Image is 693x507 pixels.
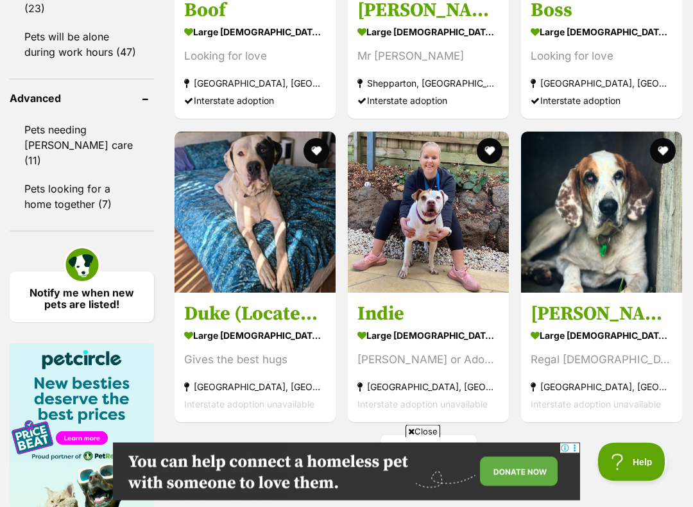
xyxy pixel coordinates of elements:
[357,379,499,396] strong: [GEOGRAPHIC_DATA], [GEOGRAPHIC_DATA]
[357,24,499,42] strong: large [DEMOGRAPHIC_DATA] Dog
[357,399,488,410] span: Interstate adoption unavailable
[531,76,672,93] strong: [GEOGRAPHIC_DATA], [GEOGRAPHIC_DATA]
[184,24,326,42] strong: large [DEMOGRAPHIC_DATA] Dog
[531,327,672,345] strong: large [DEMOGRAPHIC_DATA] Dog
[184,302,326,327] h3: Duke (Located in [GEOGRAPHIC_DATA])
[10,272,154,323] a: Notify me when new pets are listed!
[477,139,502,164] button: favourite
[175,132,336,293] img: Duke (Located in Wantirna South) - Bull Arab Dog
[184,76,326,93] strong: [GEOGRAPHIC_DATA], [GEOGRAPHIC_DATA]
[531,379,672,396] strong: [GEOGRAPHIC_DATA], [GEOGRAPHIC_DATA]
[10,93,154,105] header: Advanced
[10,176,154,218] a: Pets looking for a home together (7)
[650,139,676,164] button: favourite
[531,302,672,327] h3: [PERSON_NAME]
[531,399,661,410] span: Interstate adoption unavailable
[184,49,326,66] div: Looking for love
[184,352,326,369] div: Gives the best hugs
[521,132,682,293] img: Chrissie - Bloodhound x Foxhound, English Dog
[531,49,672,66] div: Looking for love
[113,443,580,501] iframe: Advertisement
[598,443,667,481] iframe: Help Scout Beacon - Open
[175,293,336,423] a: Duke (Located in [GEOGRAPHIC_DATA]) large [DEMOGRAPHIC_DATA] Dog Gives the best hugs [GEOGRAPHIC_...
[184,399,314,410] span: Interstate adoption unavailable
[357,76,499,93] strong: Shepparton, [GEOGRAPHIC_DATA]
[184,93,326,110] div: Interstate adoption
[357,327,499,345] strong: large [DEMOGRAPHIC_DATA] Dog
[348,293,509,423] a: Indie large [DEMOGRAPHIC_DATA] Dog [PERSON_NAME] or Adopt | [GEOGRAPHIC_DATA] [GEOGRAPHIC_DATA], ...
[304,139,329,164] button: favourite
[10,24,154,66] a: Pets will be alone during work hours (47)
[184,327,326,345] strong: large [DEMOGRAPHIC_DATA] Dog
[531,24,672,42] strong: large [DEMOGRAPHIC_DATA] Dog
[357,93,499,110] div: Interstate adoption
[406,425,440,438] span: Close
[357,302,499,327] h3: Indie
[531,93,672,110] div: Interstate adoption
[184,379,326,396] strong: [GEOGRAPHIC_DATA], [GEOGRAPHIC_DATA]
[357,352,499,369] div: [PERSON_NAME] or Adopt | [GEOGRAPHIC_DATA]
[531,352,672,369] div: Regal [DEMOGRAPHIC_DATA]
[348,132,509,293] img: Indie - American Bulldog
[10,117,154,175] a: Pets needing [PERSON_NAME] care (11)
[521,293,682,423] a: [PERSON_NAME] large [DEMOGRAPHIC_DATA] Dog Regal [DEMOGRAPHIC_DATA] [GEOGRAPHIC_DATA], [GEOGRAPHI...
[357,49,499,66] div: Mr [PERSON_NAME]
